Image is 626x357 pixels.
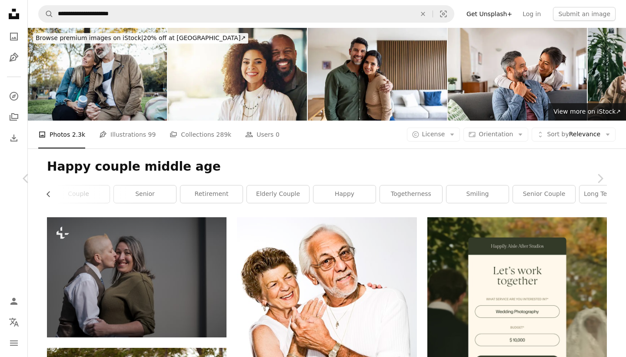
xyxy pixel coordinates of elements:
a: Browse premium images on iStock|20% off at [GEOGRAPHIC_DATA]↗ [28,28,253,49]
button: Sort byRelevance [532,128,616,141]
button: Language [5,313,23,331]
a: Download History [5,129,23,147]
a: Collections [5,108,23,126]
a: couple [47,185,110,203]
img: Portrait of a mature couple enjoying their vacation in Barcelona [28,28,167,121]
form: Find visuals sitewide [38,5,454,23]
span: 289k [216,130,231,139]
a: Users 0 [245,121,280,148]
a: elderly couple [247,185,309,203]
img: a woman and a man are kissing each other [47,217,226,337]
a: a woman and a man are kissing each other [47,273,226,281]
a: Collections 289k [170,121,231,148]
span: View more on iStock ↗ [553,108,621,115]
a: Get Unsplash+ [461,7,517,21]
button: Orientation [463,128,528,141]
a: Illustrations [5,49,23,66]
a: senior [114,185,176,203]
span: 20% off at [GEOGRAPHIC_DATA] ↗ [36,34,246,41]
a: men's white crew-neck T-shirt [237,334,416,342]
button: Search Unsplash [39,6,53,22]
a: Photos [5,28,23,45]
span: 0 [276,130,280,139]
span: Sort by [547,131,569,138]
span: License [422,131,445,138]
img: Mature multiethnic couple laughing and embracing at home [448,28,587,121]
span: 99 [148,130,156,139]
span: Browse premium images on iStock | [36,34,143,41]
a: retirement [180,185,243,203]
a: togetherness [380,185,442,203]
a: smiling [446,185,509,203]
button: License [407,128,460,141]
a: Explore [5,88,23,105]
button: Clear [413,6,433,22]
span: Orientation [479,131,513,138]
img: Portrait of a loving couple at home smiling [308,28,447,121]
a: View more on iStock↗ [548,103,626,121]
a: Illustrations 99 [99,121,156,148]
img: Couple, portrait and hug with smile in home for bonding, care and connection for trust in morning... [168,28,307,121]
a: Next [574,137,626,220]
h1: Happy couple middle age [47,159,607,175]
button: Visual search [433,6,454,22]
a: senior couple [513,185,575,203]
button: Submit an image [553,7,616,21]
a: happy [313,185,376,203]
a: Log in [517,7,546,21]
a: Log in / Sign up [5,293,23,310]
button: Menu [5,334,23,352]
span: Relevance [547,130,600,139]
